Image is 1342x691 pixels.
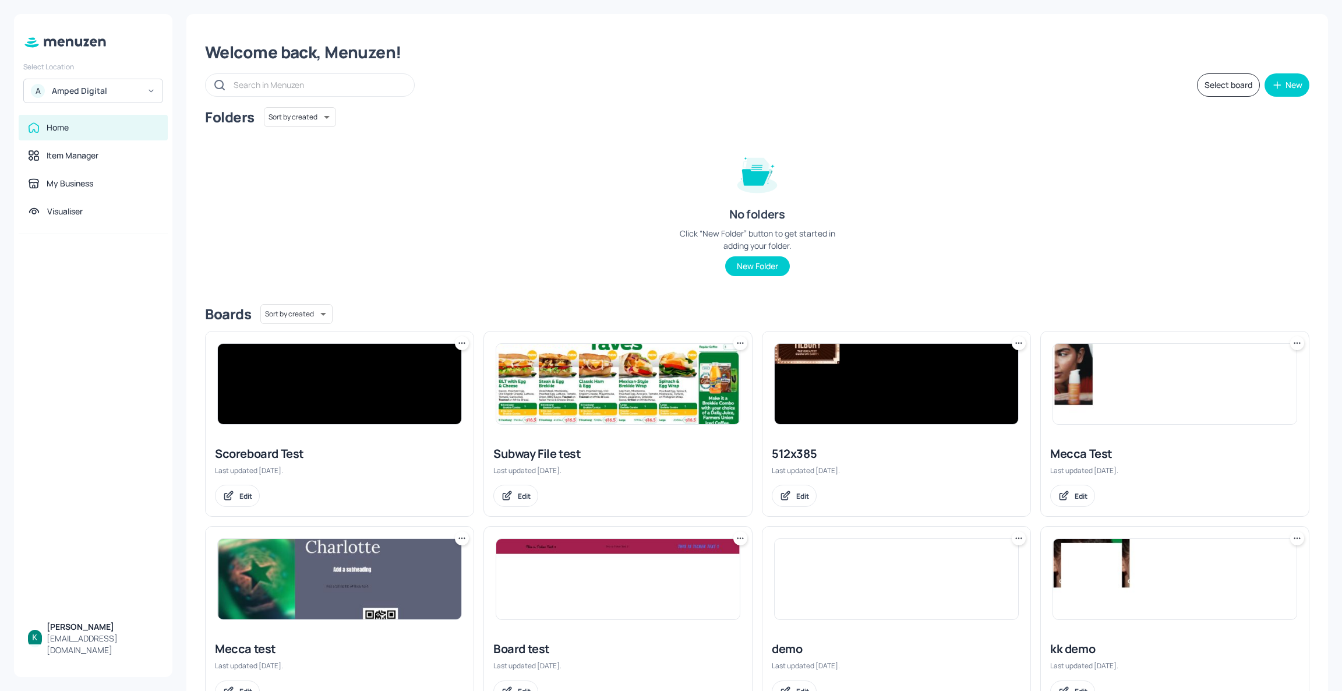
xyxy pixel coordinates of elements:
[47,122,69,133] div: Home
[23,62,163,72] div: Select Location
[1050,661,1299,671] div: Last updated [DATE].
[775,344,1018,424] img: 2025-06-17-1750199689017r8ixrj6ih6.jpeg
[725,256,790,276] button: New Folder
[264,105,336,129] div: Sort by created
[218,344,461,424] img: 2025-07-29-17537622447104til4tw6kiq.jpeg
[234,76,402,93] input: Search in Menuzen
[28,630,42,644] img: ACg8ocKBIlbXoTTzaZ8RZ_0B6YnoiWvEjOPx6MQW7xFGuDwnGH3hbQ=s96-c
[215,446,464,462] div: Scoreboard Test
[728,143,786,202] img: folder-empty
[496,539,740,619] img: 2025-01-17-173709536944508r4duuivtiu.jpeg
[670,227,845,252] div: Click “New Folder” button to get started in adding your folder.
[493,466,743,475] div: Last updated [DATE].
[215,641,464,657] div: Mecca test
[52,85,140,97] div: Amped Digital
[47,206,83,217] div: Visualiser
[47,621,158,633] div: [PERSON_NAME]
[493,641,743,657] div: Board test
[47,178,93,189] div: My Business
[260,302,333,326] div: Sort by created
[1053,344,1297,424] img: 2025-07-22-1753150999163aufffdptw1.jpeg
[218,539,461,619] img: 2025-03-25-1742875039122vxbdnm6rbu.jpeg
[215,466,464,475] div: Last updated [DATE].
[729,206,785,223] div: No folders
[772,446,1021,462] div: 512x385
[205,42,1309,63] div: Welcome back, Menuzen!
[1197,73,1260,97] button: Select board
[493,661,743,671] div: Last updated [DATE].
[47,150,98,161] div: Item Manager
[1286,81,1302,89] div: New
[772,466,1021,475] div: Last updated [DATE].
[496,344,740,424] img: 2025-08-13-1755066037325fj9ck42ipr6.jpeg
[772,641,1021,657] div: demo
[518,491,531,501] div: Edit
[205,305,251,323] div: Boards
[1050,641,1299,657] div: kk demo
[205,108,255,126] div: Folders
[215,661,464,671] div: Last updated [DATE].
[775,539,1018,619] img: 2024-09-20-1726817036637m3xww9uhime.jpeg
[796,491,809,501] div: Edit
[1053,539,1297,619] img: 2024-09-18-1726641622503eqt45c7sdzt.jpeg
[1265,73,1309,97] button: New
[1075,491,1087,501] div: Edit
[772,661,1021,671] div: Last updated [DATE].
[47,633,158,656] div: [EMAIL_ADDRESS][DOMAIN_NAME]
[493,446,743,462] div: Subway File test
[1050,466,1299,475] div: Last updated [DATE].
[239,491,252,501] div: Edit
[1050,446,1299,462] div: Mecca Test
[31,84,45,98] div: A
